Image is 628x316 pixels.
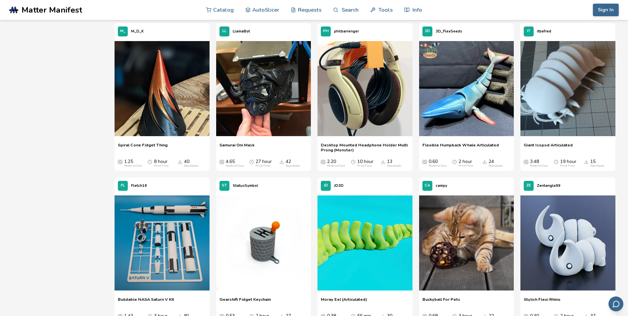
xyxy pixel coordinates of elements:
span: Downloads [584,159,589,164]
div: 8 hour [154,159,169,168]
span: Average Print Time [249,159,254,164]
p: JD3D [334,182,344,189]
span: 3D [425,29,430,33]
a: Samurai Oni Mask [219,142,255,152]
div: Print Time [154,164,169,168]
p: campy [436,182,447,189]
a: Gearshift Fidget Keychain [219,297,271,307]
p: LlamaBot [233,28,250,35]
div: Material Cost [226,164,244,168]
span: Average Cost [118,159,122,164]
span: Average Print Time [452,159,457,164]
span: Matter Manifest [22,5,82,15]
span: Downloads [381,159,385,164]
span: Average Cost [219,159,224,164]
span: Average Print Time [148,159,152,164]
div: 4.65 [226,159,244,168]
span: Downloads [482,159,487,164]
a: Buckyball For Pets [422,297,460,307]
div: 40 [184,159,199,168]
div: 15 [590,159,605,168]
span: Average Print Time [554,159,558,164]
div: 2.20 [327,159,345,168]
span: Average Cost [422,159,427,164]
p: itbefred [537,28,551,35]
p: Zentangle99 [537,182,560,189]
div: 3.48 [530,159,548,168]
div: 2 hour [459,159,473,168]
div: Material Cost [429,164,447,168]
div: Downloads [286,164,300,168]
div: Print Time [357,164,372,168]
div: Print Time [560,164,575,168]
span: ST [222,184,227,188]
a: Flexible Humpback Whale Articulated [422,142,499,152]
span: Downloads [279,159,284,164]
div: 42 [286,159,300,168]
div: Downloads [489,164,503,168]
a: Spiral Cone Fidget Thing [118,142,168,152]
span: ZE [526,184,531,188]
div: Downloads [387,164,402,168]
span: IT [527,29,530,33]
a: Moray Eel (Articulated) [321,297,367,307]
button: Sign In [593,4,619,16]
span: CA [425,184,430,188]
div: 24 [489,159,503,168]
span: FL [121,184,125,188]
span: PH [323,29,329,33]
a: Desktop Mounted Headphone Holder Multi Prong (Monster) [321,142,409,152]
div: Downloads [590,164,605,168]
p: 3D_FlexSeeds [436,28,462,35]
span: Average Cost [524,159,528,164]
p: philbarrenger [334,28,359,35]
div: Downloads [184,164,199,168]
span: Average Print Time [351,159,356,164]
span: JD [324,184,328,188]
div: Print Time [459,164,473,168]
a: Giant Isopod Articulated [524,142,573,152]
div: 10 hour [357,159,373,168]
div: Material Cost [327,164,345,168]
a: Buildable NASA Saturn V Kit [118,297,174,307]
div: Material Cost [124,164,142,168]
div: 13 [387,159,402,168]
span: M_ [120,29,125,33]
span: Downloads [178,159,182,164]
span: Average Cost [321,159,325,164]
p: M_D_K [131,28,144,35]
a: Stylish Flexi Rhino [524,297,560,307]
div: 27 hour [256,159,272,168]
p: StatusSymbol [233,182,258,189]
span: LL [222,29,226,33]
div: Print Time [256,164,270,168]
p: Fletch16 [131,182,147,189]
div: Material Cost [530,164,548,168]
div: 0.60 [429,159,447,168]
div: 19 hour [560,159,576,168]
button: Send feedback via email [608,296,623,311]
div: 1.25 [124,159,142,168]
